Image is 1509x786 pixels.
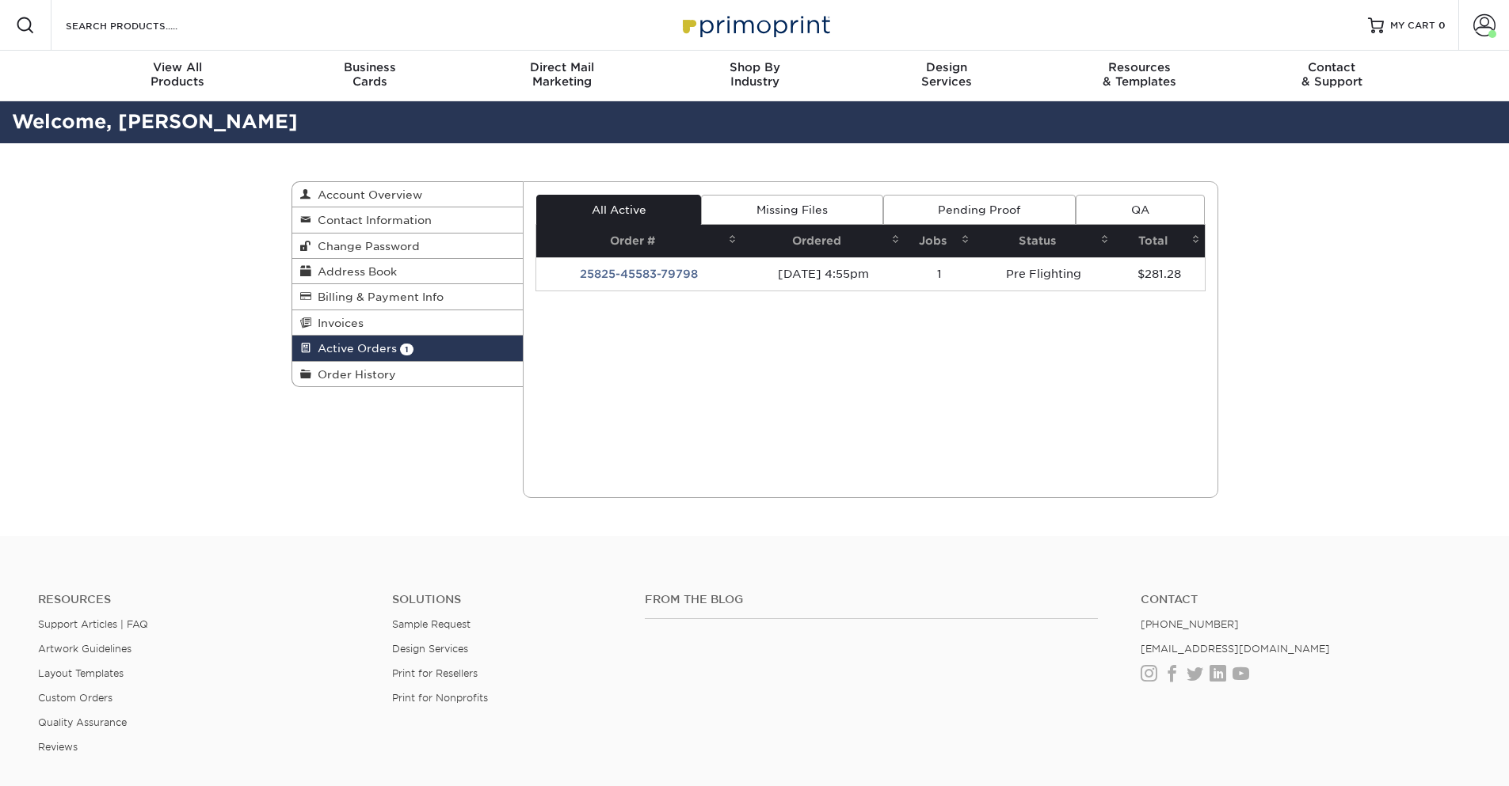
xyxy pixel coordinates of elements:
[311,188,422,201] span: Account Overview
[311,368,396,381] span: Order History
[1043,60,1236,89] div: & Templates
[392,643,468,655] a: Design Services
[311,265,397,278] span: Address Book
[1390,19,1435,32] span: MY CART
[38,741,78,753] a: Reviews
[292,182,524,207] a: Account Overview
[741,225,905,257] th: Ordered
[311,317,364,329] span: Invoices
[676,8,834,42] img: Primoprint
[974,257,1114,290] td: Pre Flighting
[466,51,658,101] a: Direct MailMarketing
[273,51,466,101] a: BusinessCards
[1043,60,1236,74] span: Resources
[1141,618,1239,630] a: [PHONE_NUMBER]
[1236,60,1428,74] span: Contact
[311,240,420,253] span: Change Password
[311,214,432,226] span: Contact Information
[292,284,524,309] a: Billing & Payment Info
[1114,257,1205,290] td: $281.28
[1076,195,1204,225] a: QA
[273,60,466,89] div: Cards
[905,257,974,290] td: 1
[1141,593,1471,606] a: Contact
[292,362,524,386] a: Order History
[851,60,1043,89] div: Services
[392,593,621,606] h4: Solutions
[38,716,127,728] a: Quality Assurance
[1236,51,1428,101] a: Contact& Support
[64,16,219,35] input: SEARCH PRODUCTS.....
[292,310,524,336] a: Invoices
[905,225,974,257] th: Jobs
[292,207,524,233] a: Contact Information
[392,667,478,679] a: Print for Resellers
[536,195,701,225] a: All Active
[392,692,488,704] a: Print for Nonprofits
[1043,51,1236,101] a: Resources& Templates
[292,259,524,284] a: Address Book
[1439,20,1446,31] span: 0
[1236,60,1428,89] div: & Support
[82,51,274,101] a: View AllProducts
[466,60,658,74] span: Direct Mail
[658,51,851,101] a: Shop ByIndustry
[392,618,471,630] a: Sample Request
[851,60,1043,74] span: Design
[883,195,1076,225] a: Pending Proof
[38,692,112,704] a: Custom Orders
[311,290,444,303] span: Billing & Payment Info
[273,60,466,74] span: Business
[741,257,905,290] td: [DATE] 4:55pm
[292,336,524,361] a: Active Orders 1
[1114,225,1205,257] th: Total
[82,60,274,74] span: View All
[1141,643,1330,655] a: [EMAIL_ADDRESS][DOMAIN_NAME]
[292,234,524,259] a: Change Password
[851,51,1043,101] a: DesignServices
[536,225,741,257] th: Order #
[38,667,124,679] a: Layout Templates
[536,257,741,290] td: 25825-45583-79798
[38,593,368,606] h4: Resources
[701,195,882,225] a: Missing Files
[38,618,148,630] a: Support Articles | FAQ
[311,342,397,355] span: Active Orders
[658,60,851,74] span: Shop By
[38,643,131,655] a: Artwork Guidelines
[658,60,851,89] div: Industry
[645,593,1098,606] h4: From the Blog
[466,60,658,89] div: Marketing
[974,225,1114,257] th: Status
[82,60,274,89] div: Products
[400,344,413,355] span: 1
